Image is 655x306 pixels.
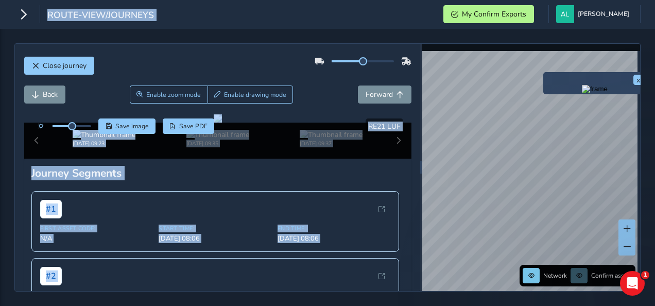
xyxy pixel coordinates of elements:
[40,234,153,243] span: N/A
[358,86,411,104] button: Forward
[556,5,574,23] img: diamond-layout
[620,271,645,296] iframe: Intercom live chat
[633,75,644,85] button: x
[130,86,208,104] button: Zoom
[31,166,404,180] div: Journey Segments
[300,130,363,140] img: Thumbnail frame
[40,225,153,232] span: First Asset Code:
[368,122,401,131] span: RE21 LUF
[224,91,286,99] span: Enable drawing mode
[578,5,629,23] span: [PERSON_NAME]
[366,90,393,99] span: Forward
[73,140,135,147] div: [DATE] 09:23
[43,61,87,71] span: Close journey
[543,271,567,280] span: Network
[278,234,390,243] span: [DATE] 08:06
[159,234,271,243] span: [DATE] 08:06
[641,271,649,279] span: 1
[208,86,294,104] button: Draw
[179,122,208,130] span: Save PDF
[186,140,249,147] div: [DATE] 09:35
[582,85,608,93] img: frame
[24,57,94,75] button: Close journey
[73,130,135,140] img: Thumbnail frame
[163,118,215,134] button: PDF
[300,140,363,147] div: [DATE] 09:37
[146,91,201,99] span: Enable zoom mode
[115,122,149,130] span: Save image
[40,267,62,285] span: # 2
[186,130,249,140] img: Thumbnail frame
[98,118,156,134] button: Save
[556,5,633,23] button: [PERSON_NAME]
[443,5,534,23] button: My Confirm Exports
[591,271,632,280] span: Confirm assets
[278,225,390,232] span: End Time:
[546,85,644,92] button: Preview frame
[43,90,58,99] span: Back
[462,9,526,19] span: My Confirm Exports
[24,86,65,104] button: Back
[47,9,154,23] span: route-view/journeys
[40,200,62,218] span: # 1
[159,225,271,232] span: Start Time:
